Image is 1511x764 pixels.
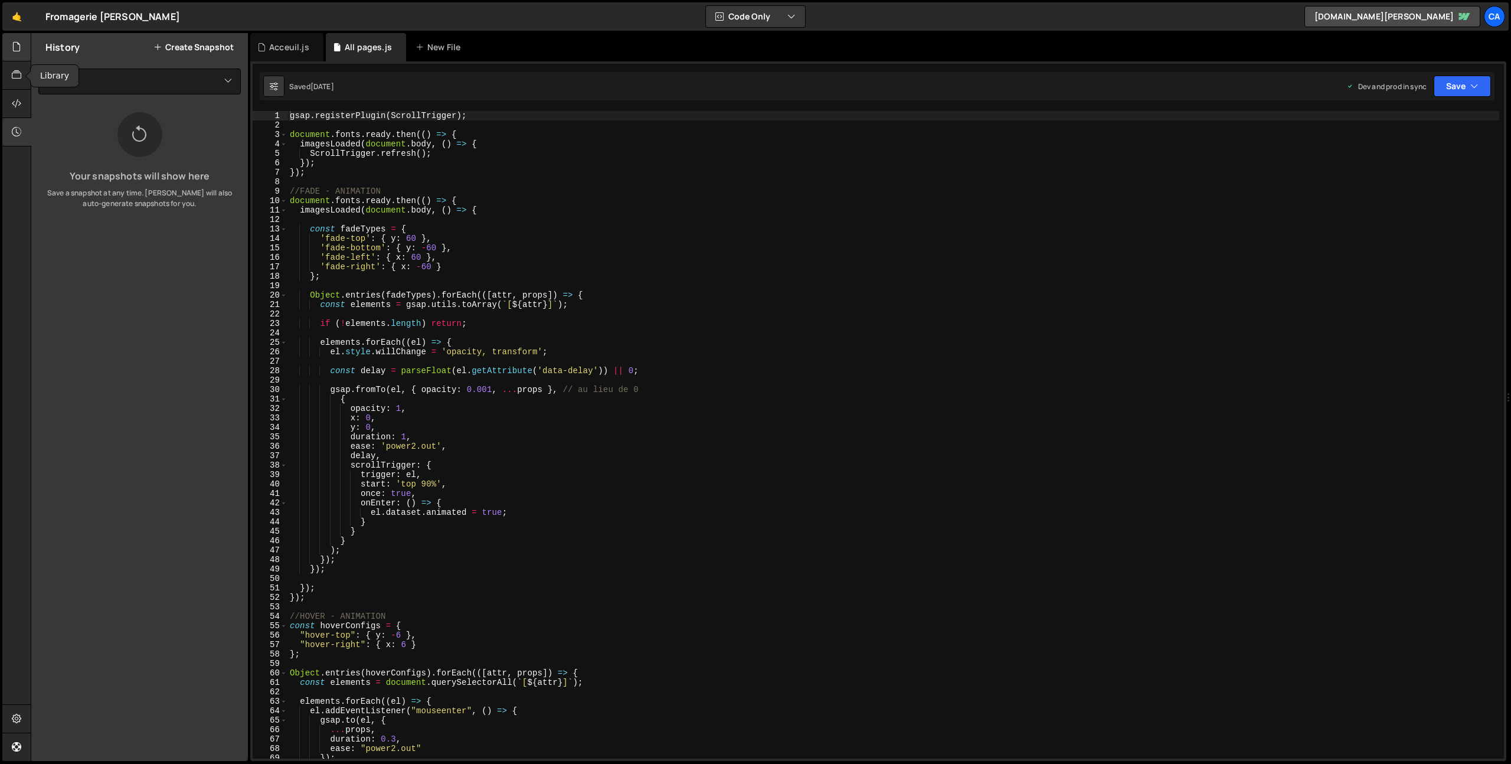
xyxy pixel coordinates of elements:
[253,300,287,309] div: 21
[253,470,287,479] div: 39
[253,668,287,678] div: 60
[45,41,80,54] h2: History
[253,366,287,376] div: 28
[253,593,287,602] div: 52
[310,81,334,92] div: [DATE]
[1434,76,1491,97] button: Save
[253,536,287,546] div: 46
[253,461,287,470] div: 38
[31,65,79,87] div: Library
[253,262,287,272] div: 17
[253,281,287,290] div: 19
[253,744,287,753] div: 68
[253,489,287,498] div: 41
[253,602,287,612] div: 53
[253,404,287,413] div: 32
[253,272,287,281] div: 18
[253,706,287,716] div: 64
[253,385,287,394] div: 30
[253,205,287,215] div: 11
[253,309,287,319] div: 22
[253,546,287,555] div: 47
[253,432,287,442] div: 35
[253,574,287,583] div: 50
[253,612,287,621] div: 54
[289,81,334,92] div: Saved
[253,290,287,300] div: 20
[253,319,287,328] div: 23
[253,498,287,508] div: 42
[253,328,287,338] div: 24
[706,6,805,27] button: Code Only
[1484,6,1505,27] a: Ca
[253,234,287,243] div: 14
[253,583,287,593] div: 51
[253,649,287,659] div: 58
[253,215,287,224] div: 12
[253,687,287,697] div: 62
[253,716,287,725] div: 65
[253,376,287,385] div: 29
[41,171,238,181] h3: Your snapshots will show here
[253,338,287,347] div: 25
[253,347,287,357] div: 26
[253,224,287,234] div: 13
[253,394,287,404] div: 31
[253,130,287,139] div: 3
[253,678,287,687] div: 61
[253,451,287,461] div: 37
[253,413,287,423] div: 33
[253,527,287,536] div: 45
[253,187,287,196] div: 9
[253,168,287,177] div: 7
[253,734,287,744] div: 67
[253,177,287,187] div: 8
[253,196,287,205] div: 10
[253,753,287,763] div: 69
[253,621,287,631] div: 55
[253,479,287,489] div: 40
[253,149,287,158] div: 5
[253,243,287,253] div: 15
[345,41,392,53] div: All pages.js
[253,555,287,564] div: 48
[253,139,287,149] div: 4
[41,188,238,209] p: Save a snapshot at any time. [PERSON_NAME] will also auto-generate snapshots for you.
[253,253,287,262] div: 16
[153,43,234,52] button: Create Snapshot
[253,508,287,517] div: 43
[253,120,287,130] div: 2
[253,640,287,649] div: 57
[253,697,287,706] div: 63
[1346,81,1427,92] div: Dev and prod in sync
[253,517,287,527] div: 44
[1304,6,1480,27] a: [DOMAIN_NAME][PERSON_NAME]
[253,725,287,734] div: 66
[253,659,287,668] div: 59
[253,564,287,574] div: 49
[45,9,180,24] div: Fromagerie [PERSON_NAME]
[416,41,465,53] div: New File
[253,357,287,366] div: 27
[2,2,31,31] a: 🤙
[253,158,287,168] div: 6
[253,631,287,640] div: 56
[253,423,287,432] div: 34
[253,111,287,120] div: 1
[253,442,287,451] div: 36
[269,41,309,53] div: Acceuil.js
